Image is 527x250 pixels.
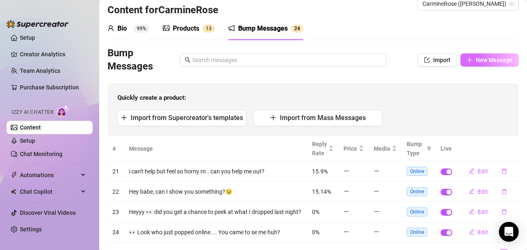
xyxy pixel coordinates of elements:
span: 0% [312,209,320,215]
span: Import [433,57,451,63]
span: Edit [478,229,488,236]
span: 1 [206,26,209,31]
span: Edit [478,168,488,175]
span: 3 [209,26,212,31]
a: Setup [20,137,35,144]
span: minus [374,209,379,214]
th: Reply Rate [307,136,339,161]
sup: 24 [291,24,303,33]
a: Content [20,124,41,131]
td: Hey babe, can I show you something?😉 [124,182,307,202]
span: 0% [312,229,320,236]
span: search [185,57,191,63]
span: picture [163,25,169,31]
button: Import from Mass Messages [253,110,383,126]
td: 22 [107,182,124,202]
span: delete [501,209,507,215]
th: Live [436,136,457,161]
span: delete [501,189,507,195]
div: Bump Messages [238,24,288,34]
span: New Message [476,57,513,63]
sup: 99% [134,24,150,33]
span: thunderbolt [11,172,17,178]
span: Reply Rate [312,139,327,158]
span: plus [270,114,277,121]
span: minus [374,229,379,235]
button: Edit [462,185,495,198]
span: Import from Mass Messages [280,114,366,122]
div: Open Intercom Messenger [499,222,519,242]
span: filter [425,138,433,159]
img: logo-BBDzfeDw.svg [7,20,69,28]
span: Media [374,144,390,153]
span: notification [228,25,235,31]
img: AI Chatter [57,105,69,117]
button: Import [417,53,457,67]
button: delete [495,205,514,219]
a: Discover Viral Videos [20,209,76,216]
button: Edit [462,226,495,239]
span: minus [343,168,349,174]
strong: Quickly create a product: [117,94,186,101]
button: delete [495,226,514,239]
span: Online [407,187,427,196]
span: filter [427,146,432,151]
span: delete [501,168,507,174]
th: Price [339,136,369,161]
button: Import from Supercreator's templates [117,110,247,126]
a: Setup [20,34,35,41]
span: Online [407,167,427,176]
span: Online [407,207,427,216]
a: Settings [20,226,42,233]
span: team [509,1,514,6]
span: Online [407,228,427,237]
span: edit [469,229,475,235]
span: Import from Supercreator's templates [131,114,243,122]
h3: Bump Messages [107,47,169,73]
span: Price [343,144,357,153]
td: 21 [107,161,124,182]
th: # [107,136,124,161]
a: Creator Analytics [20,48,86,61]
span: Automations [20,168,79,182]
span: minus [343,209,349,214]
span: Izzy AI Chatter [12,108,53,116]
a: Chat Monitoring [20,151,62,157]
span: Edit [478,209,488,215]
span: minus [374,168,379,174]
sup: 13 [203,24,215,33]
span: Chat Copilot [20,185,79,198]
button: delete [495,185,514,198]
span: plus [467,57,472,63]
th: Message [124,136,307,161]
span: edit [469,209,475,214]
span: import [424,57,430,63]
span: Edit [478,188,488,195]
span: minus [343,188,349,194]
td: 23 [107,202,124,222]
span: Bump Type [407,139,423,158]
button: Edit [462,165,495,178]
td: 👀 Look who just popped online.... You came to se me huh? [124,222,307,243]
button: Edit [462,205,495,219]
img: Chat Copilot [11,189,16,195]
span: minus [374,188,379,194]
span: minus [343,229,349,235]
button: delete [495,165,514,178]
th: Media [369,136,402,161]
td: 24 [107,222,124,243]
div: Products [173,24,199,34]
span: 15.9% [312,168,328,175]
td: i can't help but feel so horny rn.. can you help me out? [124,161,307,182]
span: 15.14% [312,188,331,195]
span: edit [469,168,475,174]
input: Search messages [192,55,382,65]
span: 2 [294,26,297,31]
span: 4 [297,26,300,31]
td: Heyyy 👀 did you get a chance to peek at what I dropped last night? [124,202,307,222]
a: Purchase Subscription [20,81,86,94]
h3: Content for CarmineRose [107,4,218,17]
span: plus [121,114,127,121]
span: edit [469,188,475,194]
div: Bio [117,24,127,34]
